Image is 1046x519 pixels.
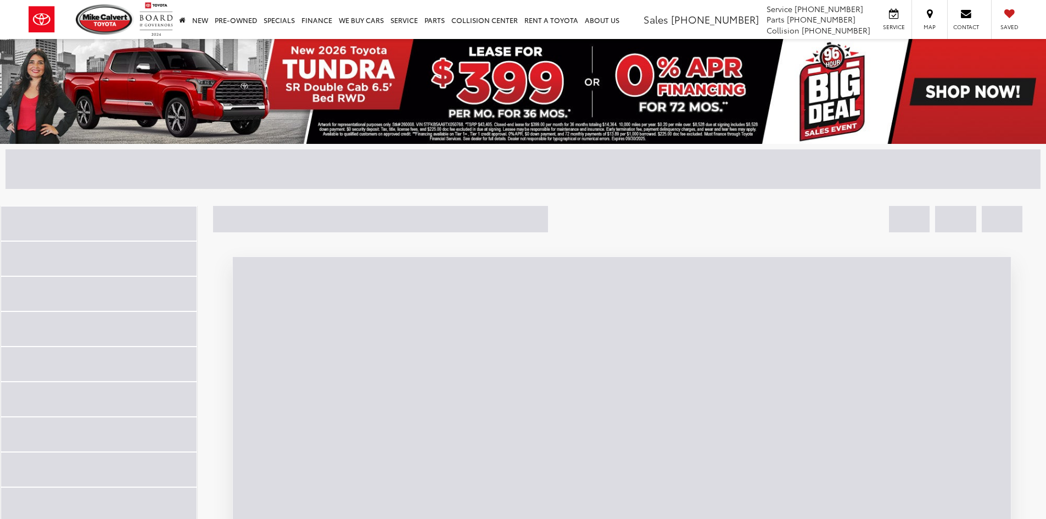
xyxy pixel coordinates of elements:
[767,25,799,36] span: Collision
[881,23,906,31] span: Service
[802,25,870,36] span: [PHONE_NUMBER]
[997,23,1021,31] span: Saved
[76,4,134,35] img: Mike Calvert Toyota
[671,12,759,26] span: [PHONE_NUMBER]
[787,14,855,25] span: [PHONE_NUMBER]
[644,12,668,26] span: Sales
[953,23,979,31] span: Contact
[767,3,792,14] span: Service
[767,14,785,25] span: Parts
[795,3,863,14] span: [PHONE_NUMBER]
[918,23,942,31] span: Map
